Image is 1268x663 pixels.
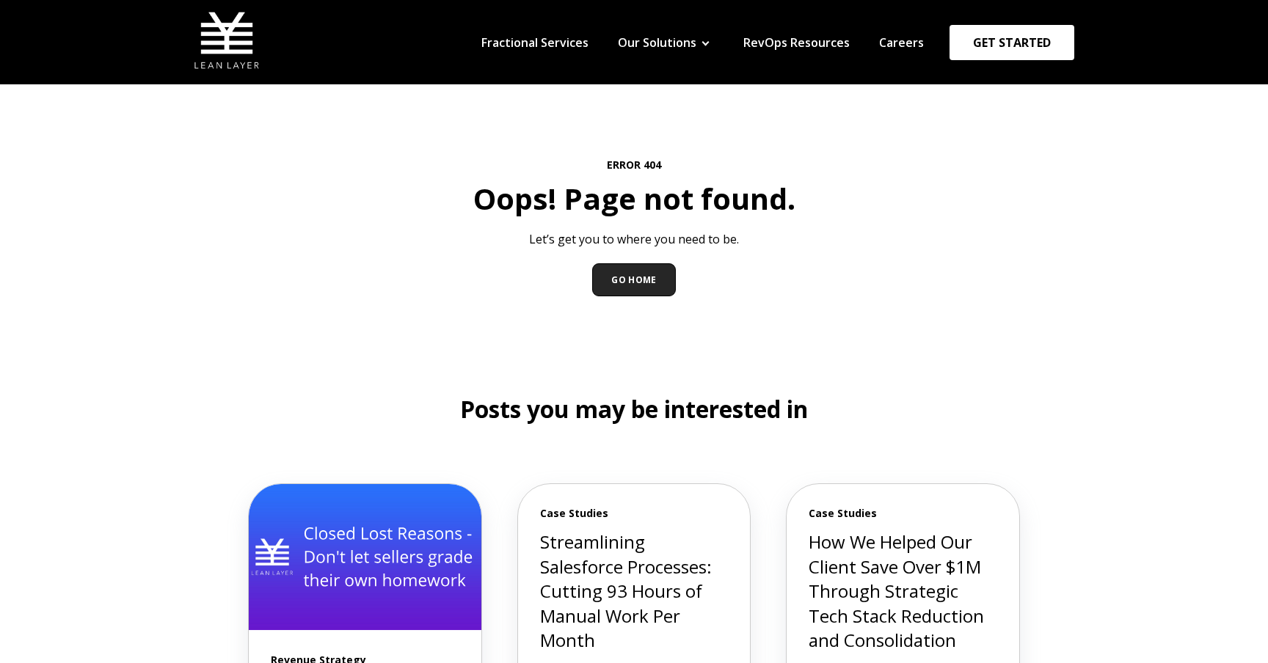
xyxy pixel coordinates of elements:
a: Fractional Services [481,34,589,51]
a: RevOps Resources [743,34,850,51]
span: ERROR 404 [230,158,1038,172]
a: Careers [879,34,924,51]
span: Case Studies [809,506,997,521]
a: How We Helped Our Client Save Over $1M Through Strategic Tech Stack Reduction and Consolidation [809,530,984,652]
img: Lean Layer Logo [194,7,260,73]
a: GO HOME [592,263,676,296]
h1: Oops! Page not found. [230,178,1038,219]
h2: Posts you may be interested in [230,393,1038,426]
p: Let’s get you to where you need to be. [230,231,1038,247]
a: Our Solutions [618,34,696,51]
span: Case Studies [540,506,729,521]
a: GET STARTED [950,25,1074,60]
a: Streamlining Salesforce Processes: Cutting 93 Hours of Manual Work Per Month [540,530,712,652]
div: Navigation Menu [467,34,939,51]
